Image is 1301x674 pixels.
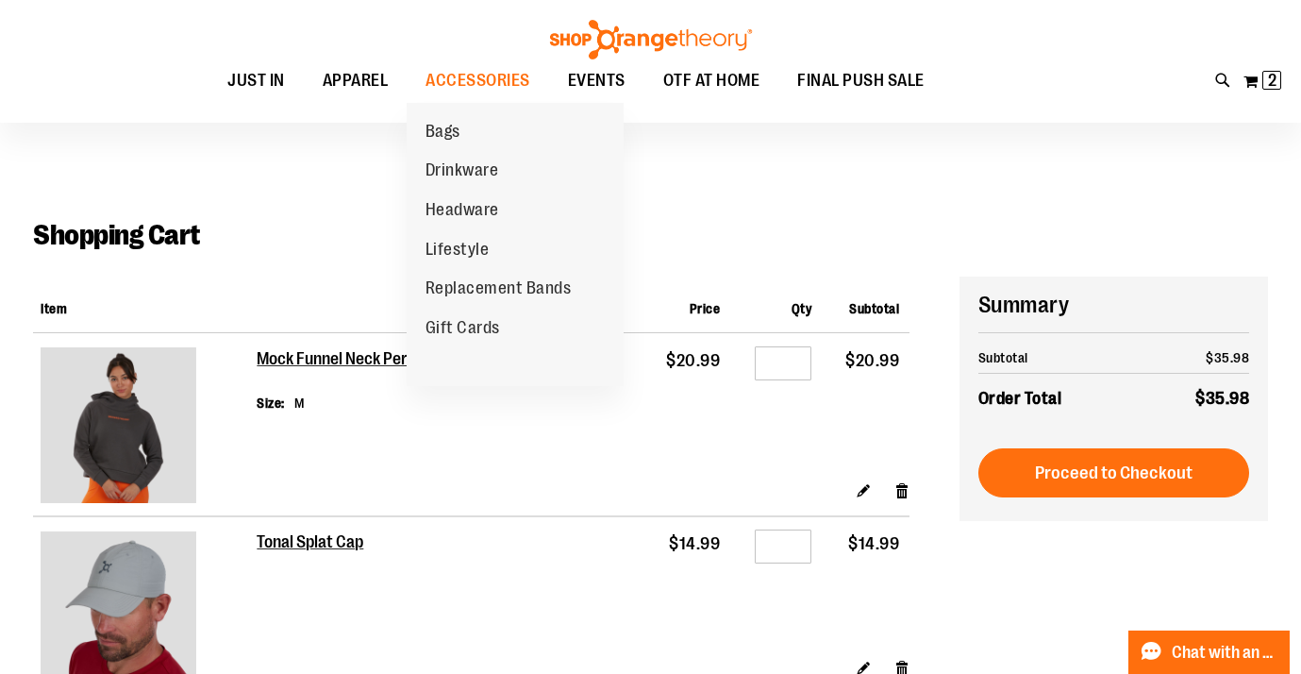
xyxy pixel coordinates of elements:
span: Price [690,301,721,316]
span: FINAL PUSH SALE [797,59,925,102]
button: Proceed to Checkout [978,448,1249,497]
dt: Size [257,394,285,413]
span: Lifestyle [425,240,490,263]
a: EVENTS [549,59,644,103]
a: Gift Cards [407,309,519,348]
span: Subtotal [849,301,899,316]
span: EVENTS [568,59,625,102]
a: OTF AT HOME [644,59,779,103]
span: Bags [425,122,460,145]
span: $20.99 [845,351,899,370]
span: Drinkware [425,160,499,184]
a: FINAL PUSH SALE [778,59,943,103]
img: Mock Funnel Neck Performance Fleece Hoodie [41,347,196,503]
span: Chat with an Expert [1172,644,1278,662]
a: Mock Funnel Neck Performance Fleece Hoodie [257,349,578,370]
a: Headware [407,191,518,230]
span: $35.98 [1206,350,1249,365]
span: Qty [792,301,812,316]
strong: Order Total [978,384,1062,412]
span: Headware [425,200,499,224]
span: Replacement Bands [425,278,572,302]
span: Gift Cards [425,318,500,342]
span: OTF AT HOME [663,59,760,102]
a: ACCESSORIES [407,59,549,103]
a: Remove item [894,480,910,499]
a: Drinkware [407,151,518,191]
span: Proceed to Checkout [1035,463,1193,483]
span: ACCESSORIES [425,59,530,102]
span: $14.99 [669,534,720,553]
img: Shop Orangetheory [547,20,755,59]
span: APPAREL [323,59,389,102]
a: Tonal Splat Cap [257,532,364,553]
span: 2 [1268,71,1276,90]
a: Mock Funnel Neck Performance Fleece Hoodie [41,347,249,508]
span: $14.99 [848,534,899,553]
span: Shopping Cart [33,219,200,251]
ul: ACCESSORIES [407,103,624,386]
span: $35.98 [1195,389,1249,408]
a: JUST IN [208,59,304,103]
a: APPAREL [304,59,408,103]
th: Subtotal [978,343,1147,374]
a: Replacement Bands [407,269,591,309]
a: Bags [407,112,479,152]
a: Lifestyle [407,230,509,270]
span: $20.99 [666,351,720,370]
button: Chat with an Expert [1128,631,1291,674]
span: Item [41,301,67,316]
h2: Summary [978,289,1249,321]
dd: M [294,394,305,413]
span: JUST IN [227,59,285,102]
